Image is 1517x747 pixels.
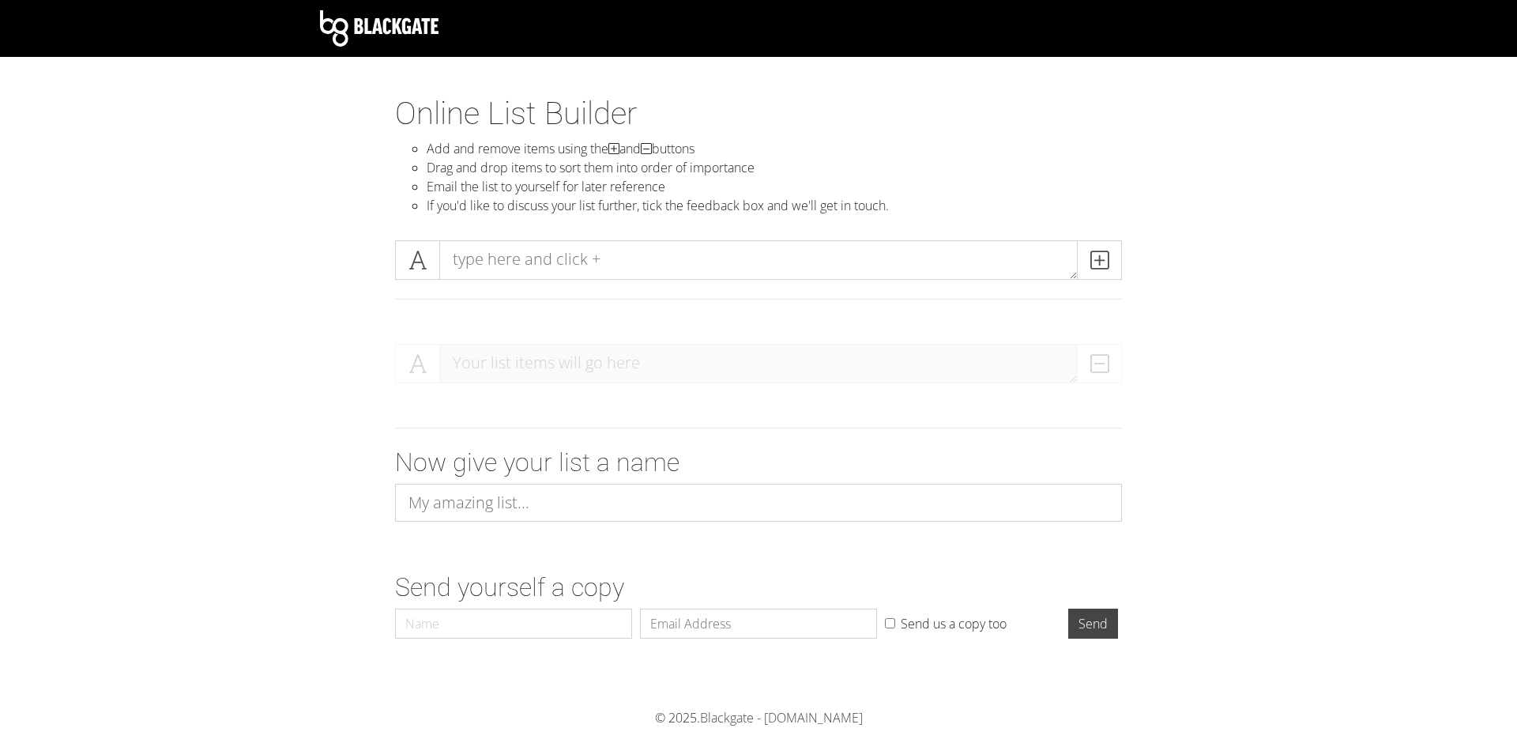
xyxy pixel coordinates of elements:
a: Blackgate - [DOMAIN_NAME] [700,709,863,726]
li: If you'd like to discuss your list further, tick the feedback box and we'll get in touch. [427,196,1122,215]
h1: Online List Builder [395,95,1122,133]
li: Add and remove items using the and buttons [427,139,1122,158]
div: © 2025. [320,708,1197,727]
img: Blackgate [320,10,439,47]
label: Send us a copy too [901,614,1007,633]
li: Drag and drop items to sort them into order of importance [427,158,1122,177]
h2: Send yourself a copy [395,572,1122,602]
input: Name [395,609,632,639]
h2: Now give your list a name [395,447,1122,477]
input: Send [1068,609,1118,639]
li: Email the list to yourself for later reference [427,177,1122,196]
input: My amazing list... [395,484,1122,522]
input: Email Address [640,609,877,639]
